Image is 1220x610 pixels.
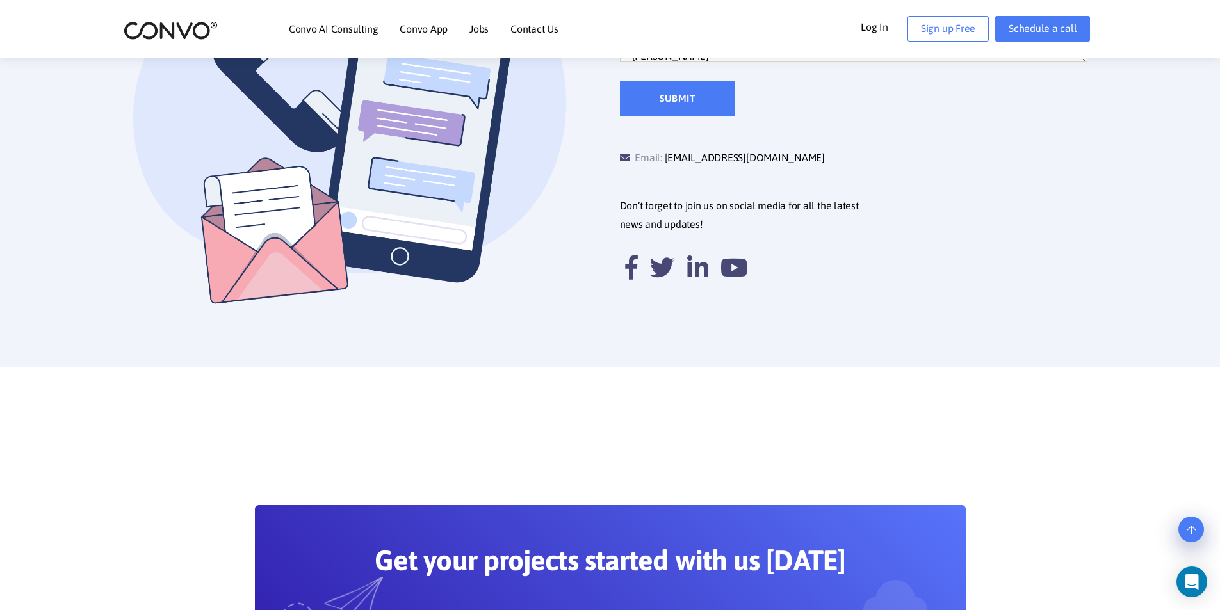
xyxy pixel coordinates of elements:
[316,543,905,587] h2: Get your projects started with us [DATE]
[861,16,907,36] a: Log In
[469,24,489,34] a: Jobs
[1176,566,1207,597] div: Open Intercom Messenger
[620,81,735,116] input: Submit
[124,20,218,40] img: logo_2.png
[620,197,1097,235] p: Don’t forget to join us on social media for all the latest news and updates!
[995,16,1090,42] a: Schedule a call
[665,148,825,168] a: [EMAIL_ADDRESS][DOMAIN_NAME]
[620,152,662,163] span: Email:
[907,16,989,42] a: Sign up Free
[510,24,558,34] a: Contact Us
[400,24,448,34] a: Convo App
[289,24,378,34] a: Convo AI Consulting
